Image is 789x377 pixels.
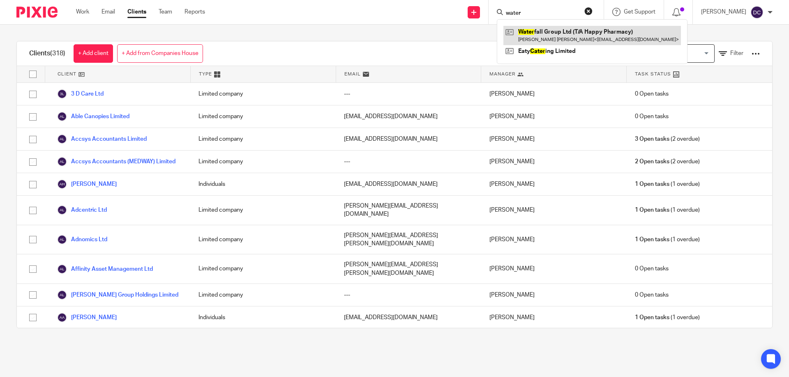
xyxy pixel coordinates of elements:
[336,128,481,150] div: [EMAIL_ADDRESS][DOMAIN_NAME]
[57,235,67,244] img: svg%3E
[489,71,515,78] span: Manager
[50,50,65,57] span: (318)
[58,71,76,78] span: Client
[635,291,669,299] span: 0 Open tasks
[117,44,203,63] a: + Add from Companies House
[25,66,41,82] input: Select all
[190,128,336,150] div: Limited company
[57,313,67,322] img: svg%3E
[57,205,107,215] a: Adcentric Ltd
[159,8,172,16] a: Team
[635,235,669,244] span: 1 Open tasks
[336,284,481,306] div: ---
[481,225,627,254] div: [PERSON_NAME]
[57,134,147,144] a: Accsys Accountants Limited
[336,306,481,329] div: [EMAIL_ADDRESS][DOMAIN_NAME]
[57,205,67,215] img: svg%3E
[635,112,669,121] span: 0 Open tasks
[336,225,481,254] div: [PERSON_NAME][EMAIL_ADDRESS][PERSON_NAME][DOMAIN_NAME]
[102,8,115,16] a: Email
[635,180,700,188] span: (1 overdue)
[199,71,212,78] span: Type
[57,134,67,144] img: svg%3E
[635,206,669,214] span: 1 Open tasks
[190,105,336,128] div: Limited company
[481,105,627,128] div: [PERSON_NAME]
[584,7,593,15] button: Clear
[190,83,336,105] div: Limited company
[57,179,117,189] a: [PERSON_NAME]
[57,89,67,99] img: svg%3E
[29,49,65,58] h1: Clients
[635,158,669,166] span: 2 Open tasks
[57,235,107,244] a: Adnomics Ltd
[336,151,481,173] div: ---
[190,284,336,306] div: Limited company
[190,254,336,283] div: Limited company
[185,8,205,16] a: Reports
[635,313,669,322] span: 1 Open tasks
[57,89,104,99] a: 3 D Care Ltd
[16,7,58,18] img: Pixie
[190,173,336,195] div: Individuals
[635,265,669,273] span: 0 Open tasks
[190,306,336,329] div: Individuals
[481,284,627,306] div: [PERSON_NAME]
[701,8,746,16] p: [PERSON_NAME]
[635,135,700,143] span: (2 overdue)
[481,306,627,329] div: [PERSON_NAME]
[336,105,481,128] div: [EMAIL_ADDRESS][DOMAIN_NAME]
[74,44,113,63] a: + Add client
[190,151,336,173] div: Limited company
[481,83,627,105] div: [PERSON_NAME]
[750,6,764,19] img: svg%3E
[481,151,627,173] div: [PERSON_NAME]
[57,290,178,300] a: [PERSON_NAME] Group Holdings Limited
[481,173,627,195] div: [PERSON_NAME]
[57,157,67,167] img: svg%3E
[57,264,153,274] a: Affinity Asset Management Ltd
[635,135,669,143] span: 3 Open tasks
[57,112,129,121] a: Able Canopies Limited
[57,313,117,322] a: [PERSON_NAME]
[57,157,175,167] a: Accsys Accountants (MEDWAY) Limited
[481,196,627,225] div: [PERSON_NAME]
[624,9,655,15] span: Get Support
[190,196,336,225] div: Limited company
[336,196,481,225] div: [PERSON_NAME][EMAIL_ADDRESS][DOMAIN_NAME]
[635,180,669,188] span: 1 Open tasks
[57,179,67,189] img: svg%3E
[127,8,146,16] a: Clients
[481,254,627,283] div: [PERSON_NAME]
[344,71,361,78] span: Email
[635,206,700,214] span: (1 overdue)
[336,254,481,283] div: [PERSON_NAME][EMAIL_ADDRESS][PERSON_NAME][DOMAIN_NAME]
[57,264,67,274] img: svg%3E
[635,313,700,322] span: (1 overdue)
[57,112,67,121] img: svg%3E
[635,71,671,78] span: Task Status
[481,128,627,150] div: [PERSON_NAME]
[336,173,481,195] div: [EMAIL_ADDRESS][DOMAIN_NAME]
[336,83,481,105] div: ---
[76,8,89,16] a: Work
[57,290,67,300] img: svg%3E
[635,90,669,98] span: 0 Open tasks
[635,235,700,244] span: (1 overdue)
[635,158,700,166] span: (2 overdue)
[505,10,579,17] input: Search
[190,225,336,254] div: Limited company
[730,50,743,56] span: Filter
